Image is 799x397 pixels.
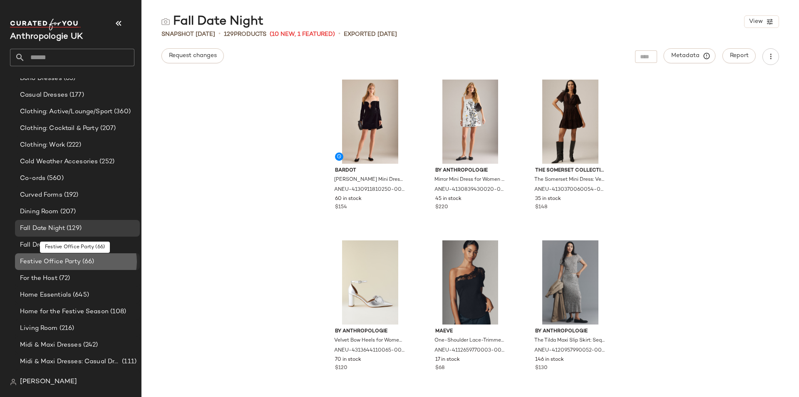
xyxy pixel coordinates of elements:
img: 4112659770003_001_b [429,240,512,325]
span: Snapshot [DATE] [161,30,215,39]
span: 17 in stock [435,356,460,364]
span: By Anthropologie [535,328,605,335]
span: (207) [99,124,116,133]
span: Fall Date Night [20,224,65,233]
span: Velvet Bow Heels for Women in Silver, Polyester/Rubber, Size 41 by Anthropologie [334,337,404,345]
span: ANEU-4130911810250-000-001 [334,186,404,194]
span: Bardot [335,167,405,175]
span: One-Shoulder Lace-Trimmed Top for Women in Black, Nylon/Viscose/Elastane, Size Small by Maeve at ... [434,337,505,345]
span: ANEU-4313644110065-000-007 [334,347,404,355]
span: Midi & Maxi Dresses: Casual Dresses [20,357,120,367]
span: (560) [45,174,64,183]
span: (72) [57,274,70,283]
span: Clothing: Cocktail & Party [20,124,99,133]
span: 146 in stock [535,356,564,364]
span: Midi & Maxi Dresses: Cocktail & Party [20,374,123,383]
span: (216) [58,324,74,333]
button: Metadata [664,48,716,63]
span: By Anthropologie [435,167,506,175]
span: (242) [82,340,98,350]
span: (66) [81,257,94,267]
img: svg%3e [10,379,17,385]
span: Report [730,52,749,59]
span: [PERSON_NAME] [20,377,77,387]
span: (97) [123,374,136,383]
span: Casual Dresses [20,90,68,100]
span: $120 [335,365,347,372]
span: $148 [535,204,547,211]
span: (207) [59,207,76,217]
span: [PERSON_NAME] Mini Dress for Women in Black, Polyester/Elastane, Size Uk 6 by Bardot at Anthropol... [334,176,404,184]
span: For the Host [20,274,57,283]
p: Exported [DATE] [344,30,397,39]
span: $154 [335,204,347,211]
span: Mirror Mini Dress for Women in Silver, Cotton, Size Uk 10 by Anthropologie [434,176,505,184]
span: The Somerset Collection by Anthropologie [535,167,605,175]
img: 4120957990052_177_b [529,240,612,325]
span: ANEU-4130839430020-000-007 [434,186,505,194]
span: ANEU-4130370060054-000-003 [534,186,605,194]
span: $220 [435,204,448,211]
span: Co-ords [20,174,45,183]
span: Boho Dresses [20,74,62,83]
span: (645) [71,290,89,300]
span: Maeve [435,328,506,335]
span: The Tilda Maxi Slip Skirt: Sequin Edition for Women, Polyester/Polyamide/Elastane, Size XS by Ant... [534,337,605,345]
span: (252) [98,157,114,167]
span: Midi & Maxi Dresses [20,340,82,350]
span: (129) [65,224,82,233]
button: Report [722,48,756,63]
img: 4130370060054_003_b [529,80,612,164]
img: svg%3e [161,17,170,26]
span: (111) [120,357,136,367]
span: (177) [68,90,84,100]
span: 60 in stock [335,195,362,203]
span: $130 [535,365,548,372]
span: (222) [65,140,81,150]
img: 4313644110065_007_e [328,240,412,325]
span: (120) [57,240,74,250]
span: By Anthropologie [335,328,405,335]
div: Fall Date Night [161,13,263,30]
span: • [218,29,221,39]
span: (192) [62,190,79,200]
span: Metadata [671,52,709,60]
img: 4130839430020_007_e2 [429,80,512,164]
div: Products [224,30,266,39]
span: Cold Weather Accesories [20,157,98,167]
span: Curved Forms [20,190,62,200]
span: Home for the Festive Season [20,307,109,317]
span: Living Room [20,324,58,333]
span: (108) [109,307,127,317]
button: Request changes [161,48,224,63]
span: 45 in stock [435,195,462,203]
span: Home Essentials [20,290,71,300]
span: ANEU-4112659770003-000-001 [434,347,505,355]
img: cfy_white_logo.C9jOOHJF.svg [10,19,81,30]
span: Festive Office Party [20,257,81,267]
span: 70 in stock [335,356,361,364]
span: Clothing: Work [20,140,65,150]
span: (10 New, 1 Featured) [270,30,335,39]
button: View [744,15,779,28]
span: Current Company Name [10,32,83,41]
span: 129 [224,31,234,37]
span: 35 in stock [535,195,561,203]
span: (360) [112,107,131,117]
span: Fall Dresses [20,240,57,250]
span: Clothing: Active/Lounge/Sport [20,107,112,117]
span: Dining Room [20,207,59,217]
span: The Somerset Mini Dress: Velvet Edition for Women in Grey, Nylon/Viscose/Modal, Size XS Petite by... [534,176,605,184]
span: Request changes [169,52,217,59]
span: ANEU-4120957990052-000-177 [534,347,605,355]
span: • [338,29,340,39]
span: View [749,18,763,25]
span: $68 [435,365,444,372]
img: 4130911810250_001_e [328,80,412,164]
span: (65) [62,74,76,83]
